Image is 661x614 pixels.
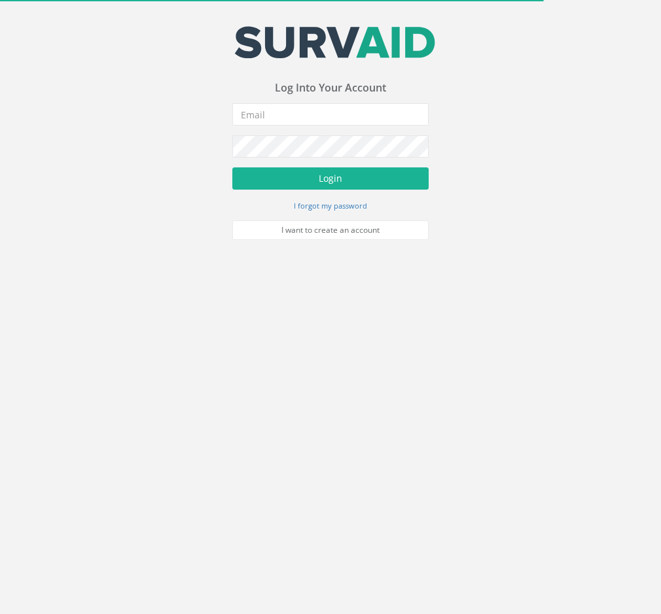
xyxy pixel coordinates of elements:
[294,199,367,211] a: I forgot my password
[232,167,429,190] button: Login
[294,201,367,211] small: I forgot my password
[232,103,429,126] input: Email
[232,82,429,94] h3: Log Into Your Account
[232,220,429,240] a: I want to create an account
